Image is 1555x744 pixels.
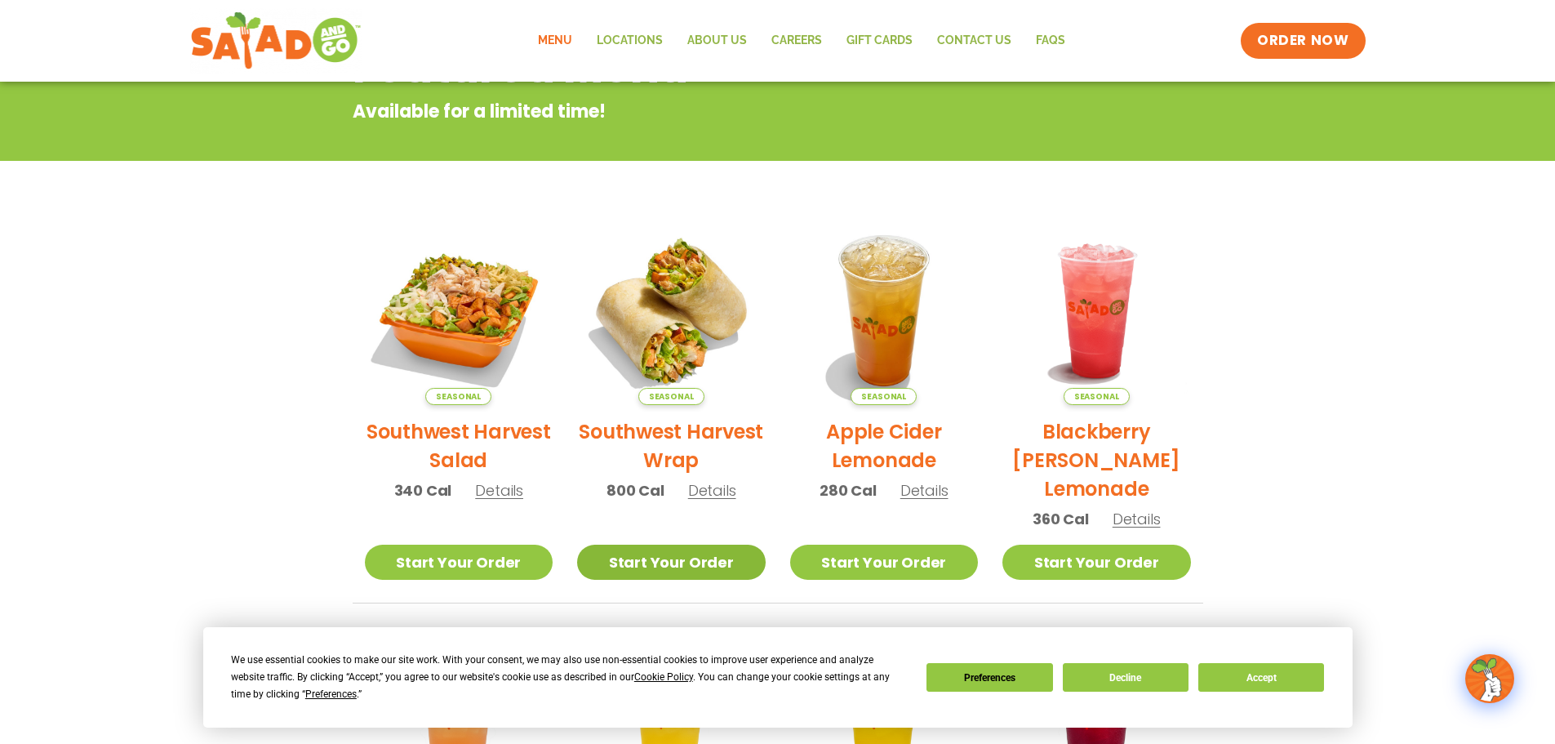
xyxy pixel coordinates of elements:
[834,22,925,60] a: GIFT CARDS
[790,545,979,580] a: Start Your Order
[1241,23,1365,59] a: ORDER NOW
[305,688,357,700] span: Preferences
[925,22,1024,60] a: Contact Us
[1198,663,1324,692] button: Accept
[1064,388,1130,405] span: Seasonal
[394,479,452,501] span: 340 Cal
[634,671,693,683] span: Cookie Policy
[365,216,553,405] img: Product photo for Southwest Harvest Salad
[1257,31,1348,51] span: ORDER NOW
[526,22,1077,60] nav: Menu
[365,417,553,474] h2: Southwest Harvest Salad
[851,388,917,405] span: Seasonal
[577,545,766,580] a: Start Your Order
[926,663,1052,692] button: Preferences
[203,627,1353,728] div: Cookie Consent Prompt
[900,480,949,501] span: Details
[820,479,877,501] span: 280 Cal
[425,388,491,405] span: Seasonal
[526,22,584,60] a: Menu
[790,216,979,405] img: Product photo for Apple Cider Lemonade
[1033,508,1089,530] span: 360 Cal
[606,479,664,501] span: 800 Cal
[231,652,907,703] div: We use essential cookies to make our site work. With your consent, we may also use non-essential ...
[675,22,759,60] a: About Us
[1024,22,1077,60] a: FAQs
[1063,663,1188,692] button: Decline
[475,480,523,501] span: Details
[759,22,834,60] a: Careers
[584,22,675,60] a: Locations
[638,388,704,405] span: Seasonal
[688,480,736,501] span: Details
[1113,509,1161,529] span: Details
[1002,545,1191,580] a: Start Your Order
[1467,656,1513,702] img: wpChatIcon
[577,216,766,405] img: Product photo for Southwest Harvest Wrap
[577,417,766,474] h2: Southwest Harvest Wrap
[1002,216,1191,405] img: Product photo for Blackberry Bramble Lemonade
[1002,417,1191,503] h2: Blackberry [PERSON_NAME] Lemonade
[365,545,553,580] a: Start Your Order
[190,8,362,74] img: new-SAG-logo-768×292
[790,417,979,474] h2: Apple Cider Lemonade
[353,98,1072,125] p: Available for a limited time!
